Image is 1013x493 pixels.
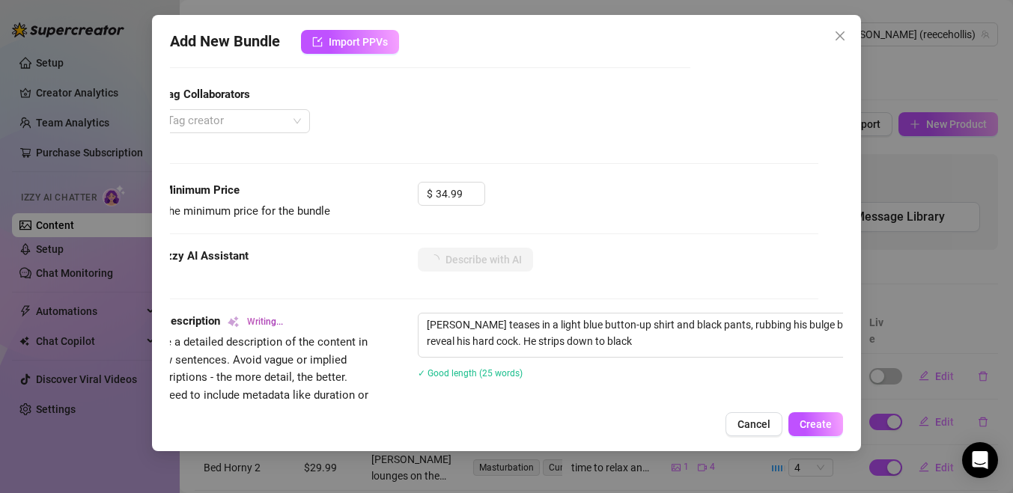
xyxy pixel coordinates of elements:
[725,412,782,436] button: Cancel
[828,24,852,48] button: Close
[737,418,770,430] span: Cancel
[962,442,998,478] div: Open Intercom Messenger
[162,88,250,101] strong: Tag Collaborators
[418,368,523,379] span: ✓ Good length (25 words)
[418,248,533,272] button: Describe with AI
[800,418,832,430] span: Create
[419,313,941,352] textarea: [PERSON_NAME] teases in a light blue button-up shirt and black pants, rubbing his bulge before un...
[170,30,280,54] span: Add New Bundle
[247,315,283,329] span: Writing...
[163,314,220,328] strong: Description
[301,30,399,54] button: Import PPVs
[788,412,843,436] button: Create
[163,183,240,197] strong: Minimum Price
[828,30,852,42] span: Close
[163,249,249,263] strong: Izzy AI Assistant
[145,335,368,419] span: Write a detailed description of the content in a few sentences. Avoid vague or implied descriptio...
[145,204,330,218] span: Set the minimum price for the bundle
[329,36,388,48] span: Import PPVs
[834,30,846,42] span: close
[312,37,323,47] span: import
